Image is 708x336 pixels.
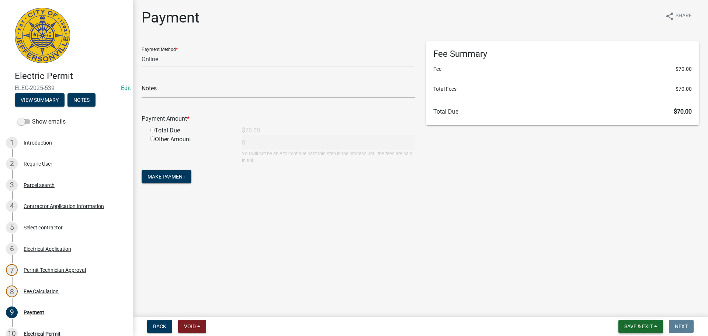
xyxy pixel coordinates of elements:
div: 7 [6,264,18,276]
div: Total Due [145,126,236,135]
div: Require User [24,161,52,166]
div: Permit Technician Approval [24,267,86,273]
div: 1 [6,137,18,149]
div: Fee Calculation [24,289,59,294]
div: Payment [24,310,44,315]
button: Void [178,320,206,333]
button: Notes [67,93,96,107]
div: 2 [6,158,18,170]
h6: Total Due [433,108,692,115]
div: Contractor Application Information [24,204,104,209]
span: Make Payment [147,174,185,180]
span: $70.00 [674,108,692,115]
div: Introduction [24,140,52,145]
a: Edit [121,84,131,91]
span: $70.00 [676,85,692,93]
button: Make Payment [142,170,191,183]
div: 5 [6,222,18,233]
h1: Payment [142,9,199,27]
div: 3 [6,179,18,191]
span: Save & Exit [624,323,653,329]
div: Payment Amount [136,114,420,123]
i: share [665,12,674,21]
img: City of Jeffersonville, Indiana [15,8,70,63]
wm-modal-confirm: Edit Application Number [121,84,131,91]
button: View Summary [15,93,65,107]
span: Share [676,12,692,21]
button: Next [669,320,694,333]
span: ELEC-2025-539 [15,84,118,91]
h4: Electric Permit [15,71,127,82]
div: Other Amount [145,135,236,164]
wm-modal-confirm: Summary [15,97,65,103]
li: Fee [433,65,692,73]
div: 9 [6,306,18,318]
button: shareShare [659,9,698,23]
span: Back [153,323,166,329]
li: Total Fees [433,85,692,93]
span: $70.00 [676,65,692,73]
label: Show emails [18,117,66,126]
span: Void [184,323,196,329]
span: Next [675,323,688,329]
div: 8 [6,285,18,297]
div: 4 [6,200,18,212]
div: Select contractor [24,225,63,230]
div: Electrical Application [24,246,71,252]
h6: Fee Summary [433,49,692,59]
div: 6 [6,243,18,255]
wm-modal-confirm: Notes [67,97,96,103]
div: Parcel search [24,183,55,188]
button: Save & Exit [618,320,663,333]
button: Back [147,320,172,333]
